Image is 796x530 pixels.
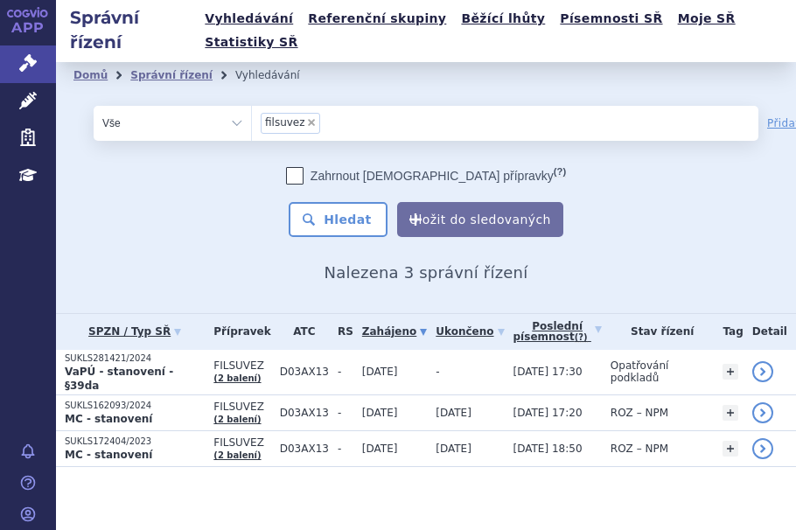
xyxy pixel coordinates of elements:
th: Tag [714,314,743,350]
span: filsuvez [265,116,305,129]
span: FILSUVEZ [213,436,270,449]
span: [DATE] [362,443,398,455]
a: detail [752,402,773,423]
a: Moje SŘ [673,7,741,31]
abbr: (?) [575,332,588,343]
span: - [338,407,353,419]
abbr: (?) [554,166,566,178]
th: RS [329,314,353,350]
label: Zahrnout [DEMOGRAPHIC_DATA] přípravky [286,167,566,185]
strong: MC - stanovení [65,413,152,425]
th: Stav řízení [602,314,715,350]
button: Hledat [289,202,388,237]
span: [DATE] [436,443,471,455]
a: Zahájeno [362,319,427,344]
span: - [338,443,353,455]
span: [DATE] [362,366,398,378]
span: - [338,366,353,378]
span: × [306,117,317,128]
p: SUKLS172404/2023 [65,436,205,448]
strong: VaPÚ - stanovení - §39da [65,366,173,392]
input: filsuvez [324,113,332,130]
a: (2 balení) [213,373,261,383]
li: Vyhledávání [235,62,323,88]
p: SUKLS162093/2024 [65,400,205,412]
span: ROZ – NPM [611,443,668,455]
strong: MC - stanovení [65,449,152,461]
th: Detail [744,314,796,350]
span: [DATE] [362,407,398,419]
span: FILSUVEZ [213,359,270,372]
span: D03AX13 [280,443,329,455]
a: detail [752,361,773,382]
button: Uložit do sledovaných [397,202,563,237]
span: FILSUVEZ [213,401,270,413]
a: Vyhledávání [199,7,298,31]
span: [DATE] 17:30 [513,366,583,378]
a: + [723,441,738,457]
a: Referenční skupiny [303,7,451,31]
a: Písemnosti SŘ [555,7,667,31]
a: SPZN / Typ SŘ [65,319,205,344]
a: Statistiky SŘ [199,31,303,54]
span: - [436,366,439,378]
th: ATC [271,314,329,350]
span: Opatřování podkladů [611,359,669,384]
span: Nalezena 3 správní řízení [325,263,528,282]
a: Správní řízení [130,69,213,81]
span: [DATE] 18:50 [513,443,583,455]
a: detail [752,438,773,459]
a: Domů [73,69,108,81]
a: Běžící lhůty [456,7,550,31]
a: + [723,405,738,421]
a: + [723,364,738,380]
span: D03AX13 [280,407,329,419]
a: Ukončeno [436,319,504,344]
a: (2 balení) [213,450,261,460]
a: (2 balení) [213,415,261,424]
span: D03AX13 [280,366,329,378]
span: [DATE] [436,407,471,419]
p: SUKLS281421/2024 [65,352,205,365]
th: Přípravek [205,314,270,350]
span: [DATE] 17:20 [513,407,583,419]
h2: Správní řízení [56,5,199,54]
a: Poslednípísemnost(?) [513,314,602,350]
span: ROZ – NPM [611,407,668,419]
